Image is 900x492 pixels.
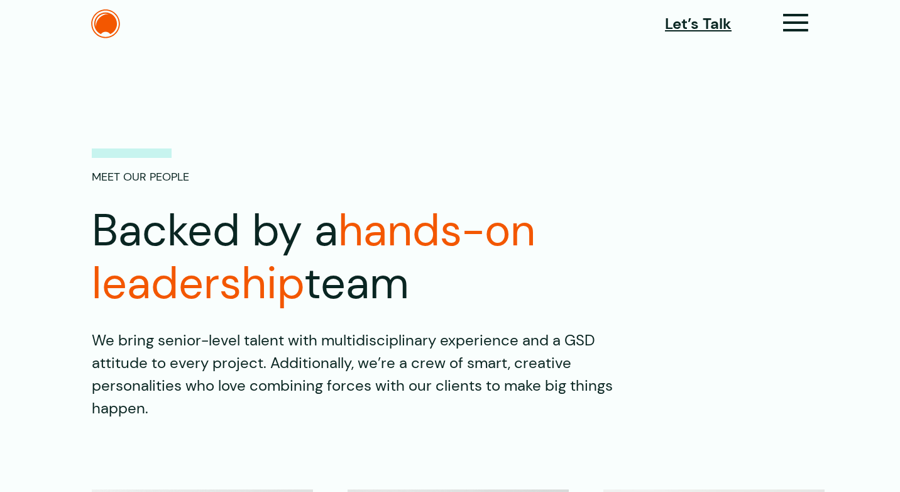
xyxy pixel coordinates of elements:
span: hands-on leadership [92,202,535,312]
p: We bring senior-level talent with multidisciplinary experience and a GSD attitude to every projec... [92,329,644,420]
a: Let’s Talk [665,13,732,35]
h1: Backed by a team [92,204,808,310]
p: Meet Our People [92,148,189,186]
img: The Daylight Studio Logo [91,9,120,38]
